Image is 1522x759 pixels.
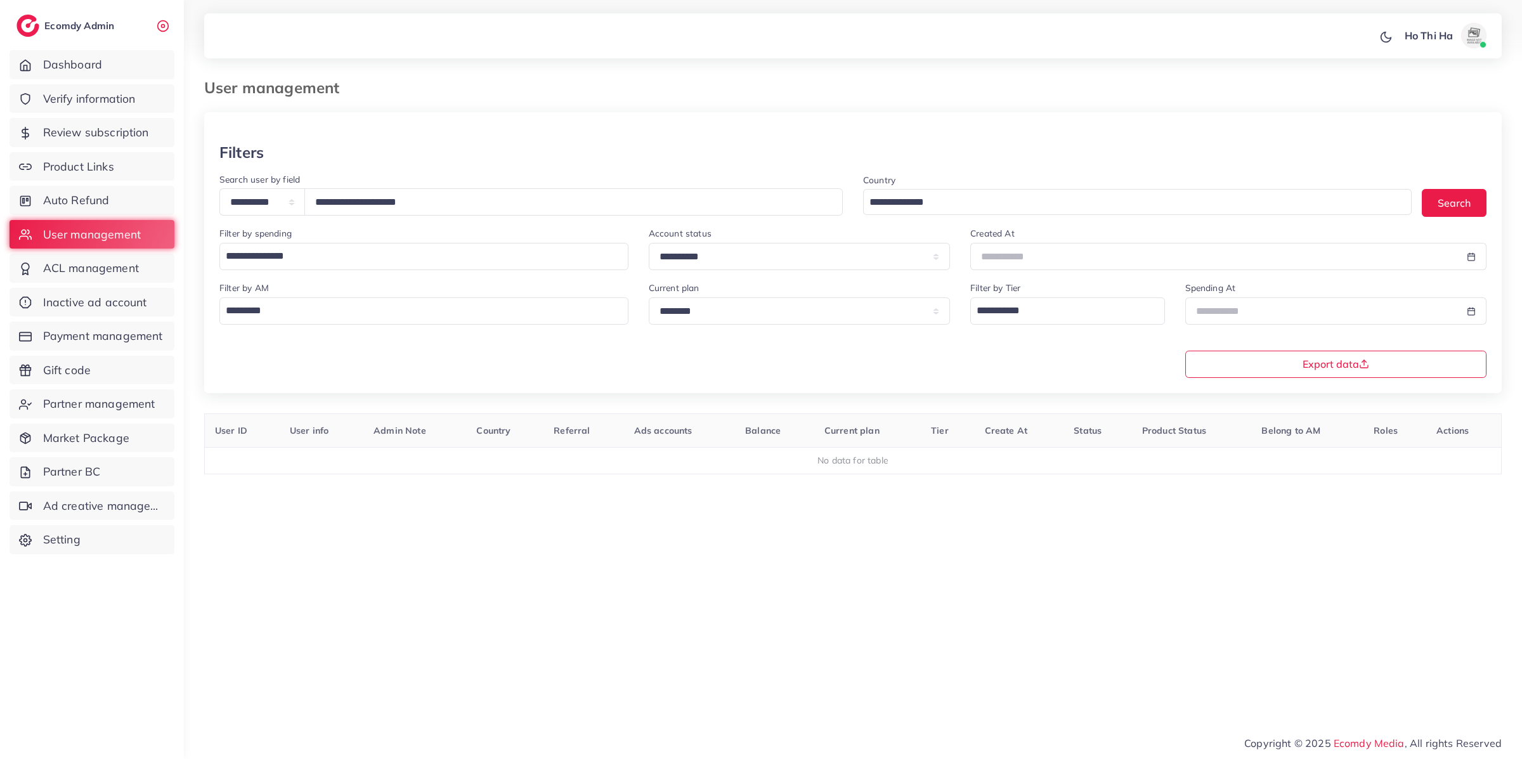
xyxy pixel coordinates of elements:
[10,491,174,521] a: Ad creative management
[43,362,91,379] span: Gift code
[16,15,117,37] a: logoEcomdy Admin
[1334,737,1405,749] a: Ecomdy Media
[931,425,949,436] span: Tier
[43,294,147,311] span: Inactive ad account
[10,220,174,249] a: User management
[1405,28,1453,43] p: Ho Thi Ha
[10,525,174,554] a: Setting
[43,159,114,175] span: Product Links
[1422,189,1486,216] button: Search
[212,454,1495,467] div: No data for table
[1405,736,1502,751] span: , All rights Reserved
[1074,425,1102,436] span: Status
[219,227,292,240] label: Filter by spending
[44,20,117,32] h2: Ecomdy Admin
[1244,736,1502,751] span: Copyright © 2025
[1398,23,1492,48] a: Ho Thi Haavatar
[649,227,712,240] label: Account status
[554,425,590,436] span: Referral
[10,457,174,486] a: Partner BC
[865,193,1395,212] input: Search for option
[290,425,328,436] span: User info
[16,15,39,37] img: logo
[219,297,628,325] div: Search for option
[219,243,628,270] div: Search for option
[476,425,511,436] span: Country
[1303,359,1369,369] span: Export data
[10,118,174,147] a: Review subscription
[43,531,81,548] span: Setting
[10,321,174,351] a: Payment management
[1374,425,1398,436] span: Roles
[970,282,1020,294] label: Filter by Tier
[1461,23,1486,48] img: avatar
[10,84,174,114] a: Verify information
[43,430,129,446] span: Market Package
[649,282,699,294] label: Current plan
[219,143,264,162] h3: Filters
[219,173,300,186] label: Search user by field
[374,425,426,436] span: Admin Note
[43,192,110,209] span: Auto Refund
[43,328,163,344] span: Payment management
[970,227,1015,240] label: Created At
[745,425,781,436] span: Balance
[10,254,174,283] a: ACL management
[10,186,174,215] a: Auto Refund
[43,226,141,243] span: User management
[43,464,101,480] span: Partner BC
[43,91,136,107] span: Verify information
[1185,282,1236,294] label: Spending At
[863,174,895,186] label: Country
[863,189,1412,215] div: Search for option
[215,425,247,436] span: User ID
[1185,351,1487,378] button: Export data
[970,297,1164,325] div: Search for option
[10,288,174,317] a: Inactive ad account
[10,152,174,181] a: Product Links
[824,425,880,436] span: Current plan
[43,498,165,514] span: Ad creative management
[634,425,693,436] span: Ads accounts
[985,425,1027,436] span: Create At
[10,424,174,453] a: Market Package
[972,300,1148,321] input: Search for option
[204,79,349,97] h3: User management
[219,282,269,294] label: Filter by AM
[43,56,102,73] span: Dashboard
[10,389,174,418] a: Partner management
[221,300,612,321] input: Search for option
[10,356,174,385] a: Gift code
[10,50,174,79] a: Dashboard
[43,124,149,141] span: Review subscription
[221,245,612,267] input: Search for option
[43,260,139,276] span: ACL management
[1436,425,1469,436] span: Actions
[1261,425,1320,436] span: Belong to AM
[43,396,155,412] span: Partner management
[1142,425,1206,436] span: Product Status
